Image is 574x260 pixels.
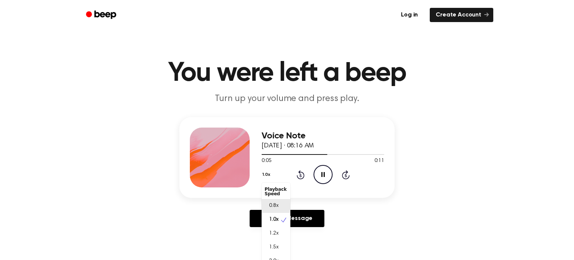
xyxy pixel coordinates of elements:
span: 1.0x [269,216,278,224]
div: Playback Speed [262,184,290,199]
span: 1.2x [269,230,278,238]
span: 1.5x [269,244,278,251]
span: 0.8x [269,202,278,210]
button: 1.0x [262,168,273,181]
